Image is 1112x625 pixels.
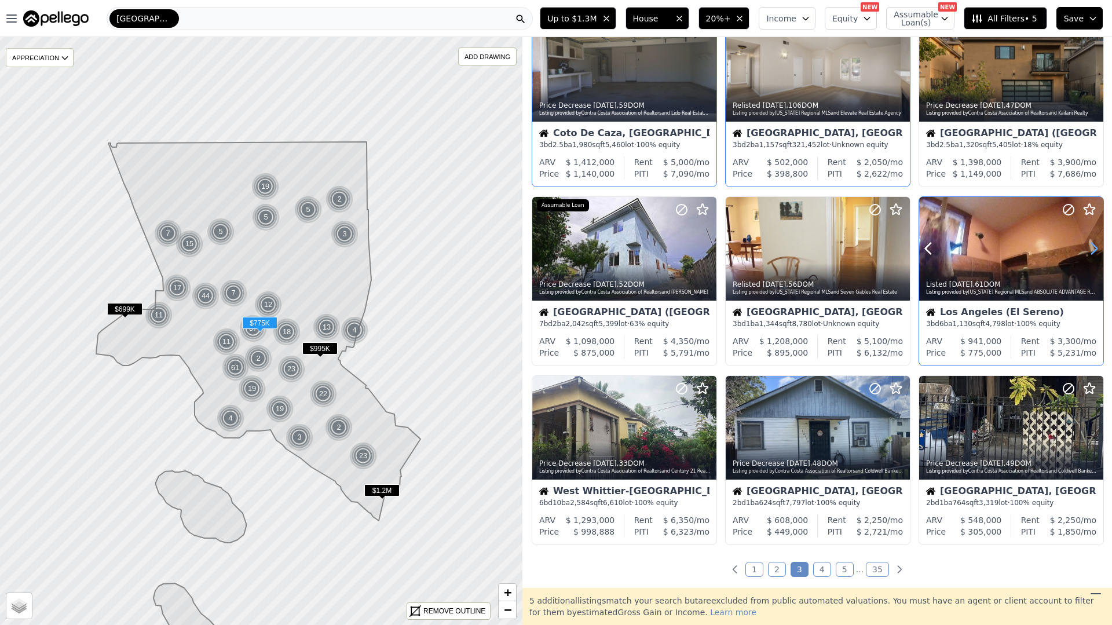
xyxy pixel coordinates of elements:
[163,274,191,302] div: 17
[861,2,879,12] div: NEW
[539,319,709,328] div: 7 bd 2 ba sqft lot · 63% equity
[926,129,935,138] img: House
[145,301,173,329] div: 11
[499,584,516,601] a: Zoom in
[857,169,887,178] span: $ 2,622
[213,328,240,356] div: 11
[857,158,887,167] span: $ 2,050
[266,395,294,423] div: 19
[539,308,709,319] div: [GEOGRAPHIC_DATA] ([GEOGRAPHIC_DATA])
[1050,158,1081,167] span: $ 3,900
[634,526,649,538] div: PITI
[566,158,615,167] span: $ 1,412,000
[325,185,354,213] img: g1.png
[1050,169,1081,178] span: $ 7,686
[766,13,796,24] span: Income
[459,48,516,65] div: ADD DRAWING
[254,291,283,319] img: g1.png
[813,562,831,577] a: Page 4
[539,487,709,498] div: West Whittier-[GEOGRAPHIC_DATA], [GEOGRAPHIC_DATA]
[759,499,773,507] span: 624
[539,168,559,180] div: Price
[663,169,694,178] span: $ 7,090
[926,101,1098,110] div: Price Decrease , 47 DOM
[980,101,1004,109] time: 2025-08-09 15:38
[960,527,1001,536] span: $ 305,000
[828,335,846,347] div: Rent
[698,7,750,30] button: 20%+
[539,129,548,138] img: House
[733,110,904,117] div: Listing provided by [US_STATE] Regional MLS and Elevate Real Estate Agency
[539,101,711,110] div: Price Decrease , 59 DOM
[733,514,749,526] div: ARV
[499,601,516,619] a: Zoom out
[217,404,245,432] img: g1.png
[759,7,815,30] button: Income
[572,141,592,149] span: 1,980
[926,526,946,538] div: Price
[953,320,972,328] span: 1,130
[846,156,903,168] div: /mo
[857,527,887,536] span: $ 2,721
[960,348,1001,357] span: $ 775,000
[733,168,752,180] div: Price
[992,141,1012,149] span: 5,405
[547,13,597,24] span: Up to $1.3M
[522,564,1112,575] ul: Pagination
[857,516,887,525] span: $ 2,250
[1064,13,1084,24] span: Save
[745,562,763,577] a: Page 1
[894,564,905,575] a: Next page
[960,337,1001,346] span: $ 941,000
[539,308,548,317] img: House
[539,110,711,117] div: Listing provided by Contra Costa Association of Realtors and Lido Real Estate & Investments
[653,514,709,526] div: /mo
[539,514,555,526] div: ARV
[1036,168,1096,180] div: /mo
[663,158,694,167] span: $ 5,000
[1021,168,1036,180] div: PITI
[971,13,1037,24] span: All Filters • 5
[938,2,957,12] div: NEW
[663,348,694,357] span: $ 5,791
[846,514,903,526] div: /mo
[539,140,709,149] div: 3 bd 2.5 ba sqft lot · 100% equity
[294,196,322,224] div: 5
[733,280,904,289] div: Relisted , 56 DOM
[238,375,266,403] img: g1.png
[221,353,250,382] div: 61
[926,468,1098,475] div: Listing provided by Contra Costa Association of Realtors and Coldwell Banker Tri-Counties R
[649,168,709,180] div: /mo
[706,13,731,24] span: 20%+
[926,487,1096,498] div: [GEOGRAPHIC_DATA], [GEOGRAPHIC_DATA]
[1050,527,1081,536] span: $ 1,850
[1056,7,1103,30] button: Save
[926,459,1098,468] div: Price Decrease , 49 DOM
[785,499,805,507] span: 7,797
[733,308,903,319] div: [GEOGRAPHIC_DATA], [GEOGRAPHIC_DATA]
[926,289,1098,296] div: Listing provided by [US_STATE] Regional MLS and ABSOLUTE ADVANTAGE REALTY
[733,347,752,359] div: Price
[532,17,716,187] a: Price Decrease [DATE],59DOMListing provided byContra Costa Association of Realtorsand Lido Real E...
[1021,347,1036,359] div: PITI
[733,308,742,317] img: House
[504,585,511,600] span: +
[573,527,614,536] span: $ 998,888
[277,355,305,383] div: 23
[926,335,942,347] div: ARV
[763,101,787,109] time: 2025-08-09 17:34
[866,562,889,577] a: Page 35
[593,101,617,109] time: 2025-08-09 20:43
[1040,514,1096,526] div: /mo
[733,101,904,110] div: Relisted , 106 DOM
[522,588,1112,625] div: 5 additional listing s match your search but are excluded from public automated valuations. You m...
[207,218,235,246] img: g1.png
[325,414,353,441] img: g1.png
[926,140,1096,149] div: 3 bd 2.5 ba sqft lot · 18% equity
[791,562,809,577] a: Page 3 is your current page
[733,289,904,296] div: Listing provided by [US_STATE] Regional MLS and Seven Gables Real Estate
[919,375,1103,545] a: Price Decrease [DATE],49DOMListing provided byContra Costa Association of Realtorsand Coldwell Ba...
[842,526,903,538] div: /mo
[953,158,1002,167] span: $ 1,398,000
[767,516,808,525] span: $ 608,000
